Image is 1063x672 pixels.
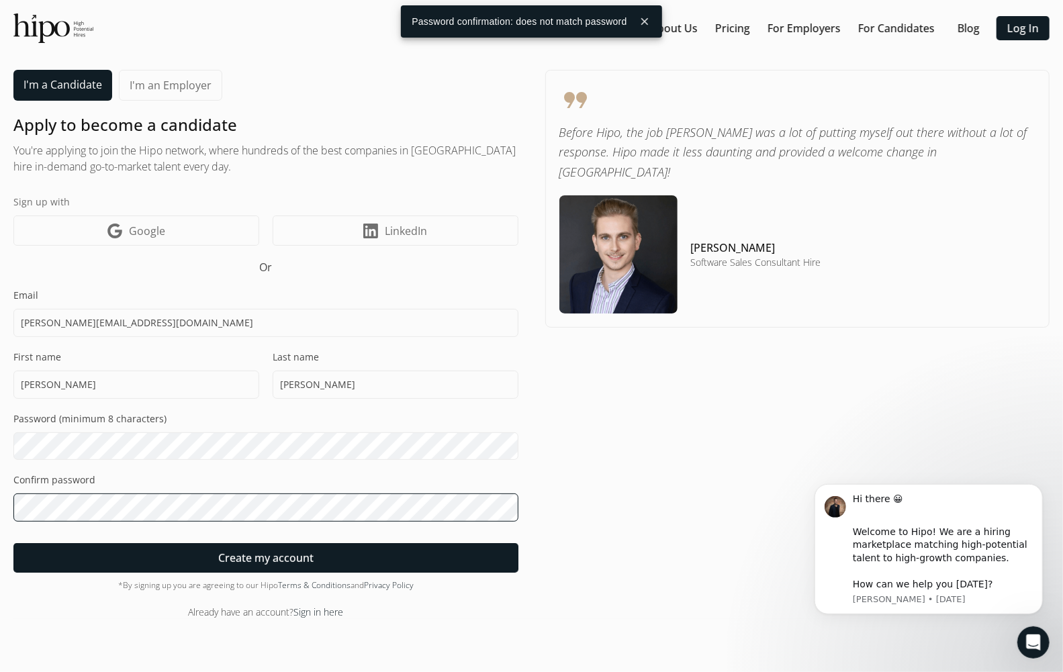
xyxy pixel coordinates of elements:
label: Confirm password [13,473,518,487]
div: Password confirmation: does not match password [401,5,632,38]
div: *By signing up you are agreeing to our Hipo and [13,579,518,591]
span: Google [129,223,165,239]
button: About Us [645,16,703,40]
span: LinkedIn [385,223,427,239]
a: About Us [651,20,698,36]
label: Email [13,289,518,302]
h2: You're applying to join the Hipo network, where hundreds of the best companies in [GEOGRAPHIC_DAT... [13,142,518,175]
button: Create my account [13,543,518,573]
a: For Employers [768,20,841,36]
a: I'm a Candidate [13,70,112,101]
a: Privacy Policy [364,579,414,591]
span: Create my account [218,550,314,566]
label: Password (minimum 8 characters) [13,412,518,426]
button: Log In [997,16,1050,40]
a: Google [13,215,259,246]
a: Log In [1007,20,1039,36]
a: Terms & Conditions [278,579,351,591]
h1: Apply to become a candidate [13,114,518,136]
button: Blog [947,16,990,40]
h4: [PERSON_NAME] [691,240,821,256]
a: Sign in here [293,606,343,618]
label: Sign up with [13,195,518,209]
img: official-logo [13,13,93,43]
iframe: Intercom notifications message [794,464,1063,636]
iframe: Intercom live chat [1017,626,1050,659]
div: Already have an account? [13,605,518,619]
a: Blog [958,20,980,36]
button: For Employers [762,16,846,40]
label: Last name [273,350,518,364]
h5: Software Sales Consultant Hire [691,256,821,269]
label: First name [13,350,259,364]
h5: Or [13,259,518,275]
span: format_quote [559,84,1035,116]
button: Pricing [710,16,755,40]
p: Before Hipo, the job [PERSON_NAME] was a lot of putting myself out there without a lot of respons... [559,123,1035,182]
a: I'm an Employer [119,70,222,101]
button: close [633,9,657,34]
a: LinkedIn [273,215,518,246]
img: testimonial-image [559,195,678,314]
a: For Candidates [858,20,935,36]
button: For Candidates [853,16,940,40]
a: Pricing [715,20,750,36]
